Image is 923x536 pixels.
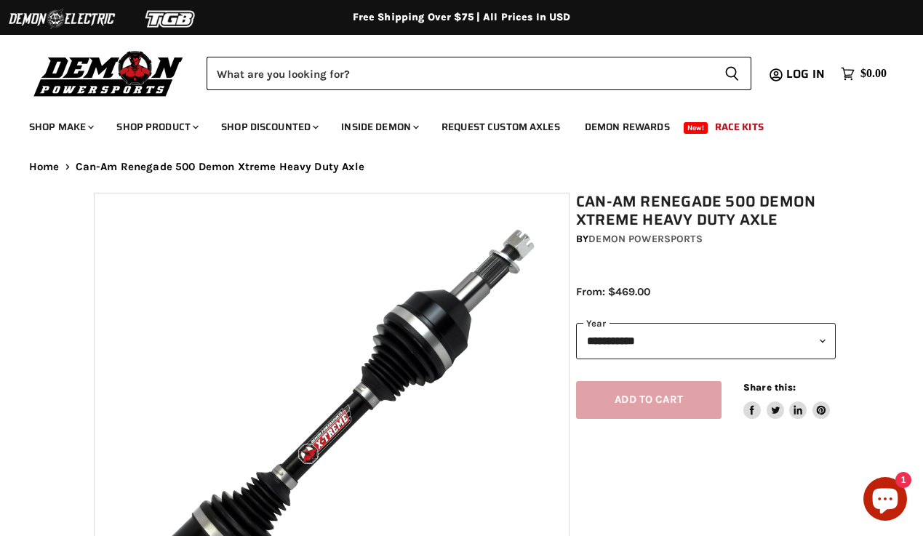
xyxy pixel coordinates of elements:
img: TGB Logo 2 [116,5,225,33]
a: $0.00 [834,63,894,84]
span: Share this: [743,382,796,393]
form: Product [207,57,751,90]
a: Log in [780,68,834,81]
a: Shop Make [18,112,103,142]
span: Can-Am Renegade 500 Demon Xtreme Heavy Duty Axle [76,161,364,173]
a: Demon Rewards [574,112,681,142]
span: $0.00 [860,67,887,81]
div: by [576,231,836,247]
a: Demon Powersports [588,233,702,245]
h1: Can-Am Renegade 500 Demon Xtreme Heavy Duty Axle [576,193,836,229]
img: Demon Electric Logo 2 [7,5,116,33]
a: Inside Demon [330,112,428,142]
a: Home [29,161,60,173]
select: year [576,323,836,359]
span: New! [684,122,708,134]
img: Demon Powersports [29,47,188,99]
a: Shop Discounted [210,112,327,142]
a: Request Custom Axles [431,112,571,142]
span: Log in [786,65,825,83]
aside: Share this: [743,381,830,420]
input: Search [207,57,713,90]
inbox-online-store-chat: Shopify online store chat [859,477,911,524]
a: Shop Product [105,112,207,142]
ul: Main menu [18,106,883,142]
a: Race Kits [704,112,775,142]
span: From: $469.00 [576,285,650,298]
button: Search [713,57,751,90]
